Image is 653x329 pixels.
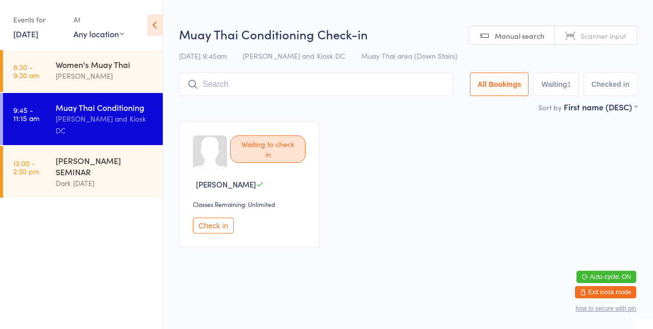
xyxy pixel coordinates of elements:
div: Any location [73,28,124,39]
button: Check in [193,218,234,233]
h2: Muay Thai Conditioning Check-in [179,26,637,42]
span: [DATE] 9:45am [179,51,227,61]
div: Dark [DATE] [56,177,154,189]
span: Muay Thai area (Down Stairs) [361,51,458,61]
div: Women's Muay Thai [56,59,154,70]
div: [PERSON_NAME] and Kiosk DC [56,113,154,136]
div: At [73,11,124,28]
button: Auto-cycle: ON [576,271,636,283]
div: Muay Thai Conditioning [56,102,154,113]
a: 12:00 -2:30 pm[PERSON_NAME] SEMINARDark [DATE] [3,146,163,198]
a: 8:30 -9:30 amWomen's Muay Thai[PERSON_NAME] [3,50,163,92]
div: Waiting to check in [230,135,306,163]
div: [PERSON_NAME] [56,70,154,82]
span: [PERSON_NAME] and Kiosk DC [243,51,345,61]
span: Scanner input [581,31,626,41]
div: 1 [567,80,571,88]
button: how to secure with pin [575,305,636,312]
div: Classes Remaining: Unlimited [193,200,309,208]
button: Exit kiosk mode [575,286,636,298]
a: [DATE] [13,28,38,39]
button: Checked in [584,73,637,96]
span: Manual search [495,31,544,41]
div: [PERSON_NAME] SEMINAR [56,155,154,177]
button: Waiting1 [534,73,579,96]
label: Sort by [538,102,562,112]
input: Search [179,73,453,96]
div: First name (DESC) [564,101,637,112]
time: 12:00 - 2:30 pm [13,159,39,175]
a: 9:45 -11:15 amMuay Thai Conditioning[PERSON_NAME] and Kiosk DC [3,93,163,145]
button: All Bookings [470,73,529,96]
span: [PERSON_NAME] [196,179,256,190]
time: 8:30 - 9:30 am [13,63,39,79]
div: Events for [13,11,63,28]
time: 9:45 - 11:15 am [13,106,39,122]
